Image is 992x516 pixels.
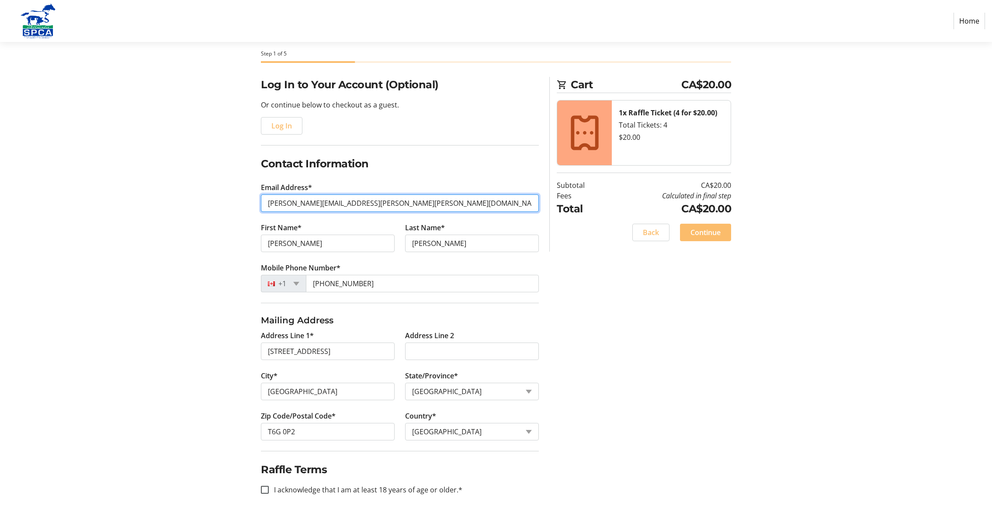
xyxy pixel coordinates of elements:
a: Home [954,13,985,29]
label: Email Address* [261,182,312,193]
input: (506) 234-5678 [306,275,539,292]
span: Cart [571,77,681,93]
h2: Log In to Your Account (Optional) [261,77,539,93]
span: Back [643,227,659,238]
td: Fees [557,190,607,201]
label: City* [261,371,277,381]
button: Back [632,224,669,241]
img: Alberta SPCA's Logo [7,3,69,38]
input: Address [261,343,395,360]
label: State/Province* [405,371,458,381]
h3: Mailing Address [261,314,539,327]
div: Total Tickets: 4 [619,120,724,130]
input: Zip or Postal Code [261,423,395,440]
p: Or continue below to checkout as a guest. [261,100,539,110]
label: First Name* [261,222,302,233]
td: CA$20.00 [607,180,731,190]
h2: Raffle Terms [261,462,539,478]
span: Continue [690,227,721,238]
h2: Contact Information [261,156,539,172]
td: Subtotal [557,180,607,190]
input: City [261,383,395,400]
label: Zip Code/Postal Code* [261,411,336,421]
button: Log In [261,117,302,135]
button: Continue [680,224,731,241]
label: Address Line 1* [261,330,314,341]
div: $20.00 [619,132,724,142]
label: Mobile Phone Number* [261,263,340,273]
td: Total [557,201,607,217]
label: Address Line 2 [405,330,454,341]
span: Log In [271,121,292,131]
label: I acknowledge that I am at least 18 years of age or older.* [269,485,462,495]
td: CA$20.00 [607,201,731,217]
span: CA$20.00 [681,77,731,93]
td: Calculated in final step [607,190,731,201]
div: Step 1 of 5 [261,50,731,58]
label: Last Name* [405,222,445,233]
label: Country* [405,411,436,421]
strong: 1x Raffle Ticket (4 for $20.00) [619,108,717,118]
